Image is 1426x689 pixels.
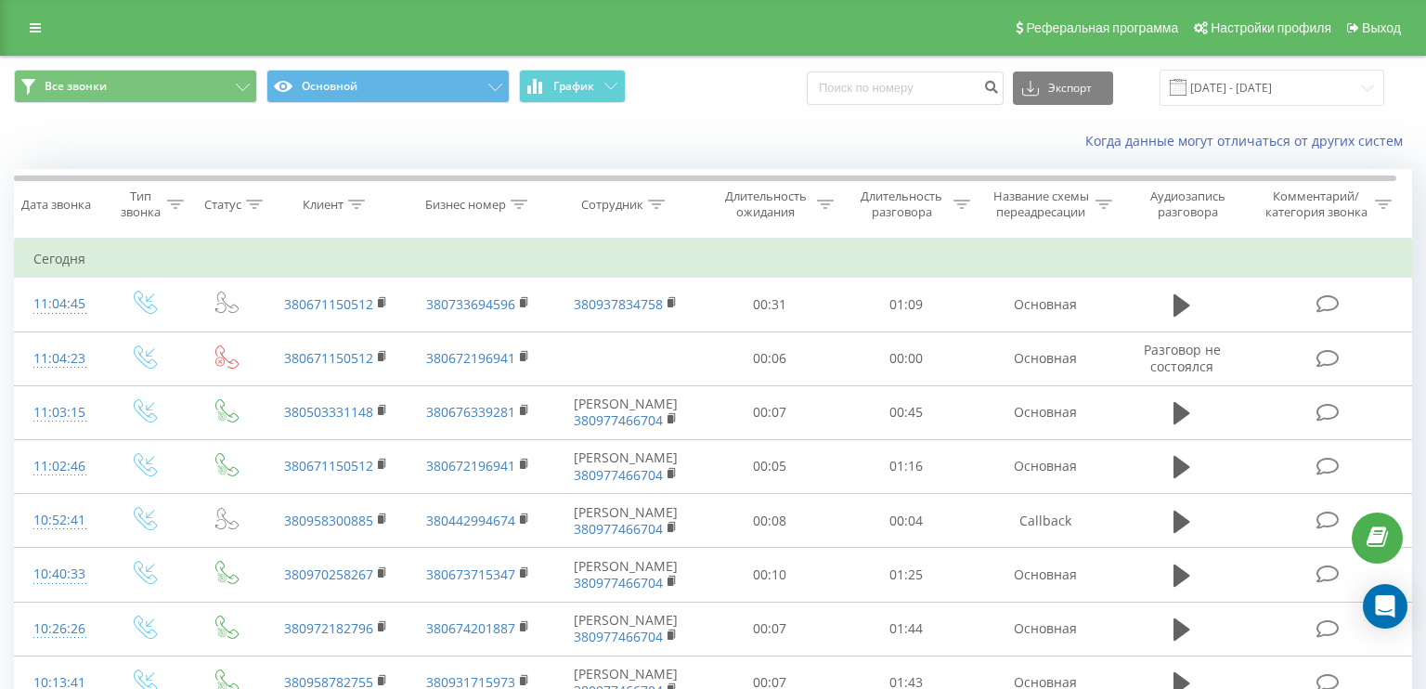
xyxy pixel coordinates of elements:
[33,502,84,539] div: 10:52:41
[992,188,1091,220] div: Название схемы переадресации
[975,602,1117,656] td: Основная
[1085,132,1412,149] a: Когда данные могут отличаться от других систем
[14,70,257,103] button: Все звонки
[838,439,975,493] td: 01:16
[45,79,107,94] span: Все звонки
[284,512,373,529] a: 380958300885
[426,349,515,367] a: 380672196941
[702,602,838,656] td: 00:07
[702,278,838,331] td: 00:31
[21,197,91,213] div: Дата звонка
[284,349,373,367] a: 380671150512
[303,197,344,213] div: Клиент
[975,494,1117,548] td: Callback
[838,385,975,439] td: 00:45
[549,602,702,656] td: [PERSON_NAME]
[975,278,1117,331] td: Основная
[975,331,1117,385] td: Основная
[574,295,663,313] a: 380937834758
[426,512,515,529] a: 380442994674
[719,188,812,220] div: Длительность ожидания
[426,565,515,583] a: 380673715347
[549,548,702,602] td: [PERSON_NAME]
[975,439,1117,493] td: Основная
[838,548,975,602] td: 01:25
[574,411,663,429] a: 380977466704
[204,197,241,213] div: Статус
[574,628,663,645] a: 380977466704
[838,331,975,385] td: 00:00
[426,619,515,637] a: 380674201887
[33,556,84,592] div: 10:40:33
[838,494,975,548] td: 00:04
[702,439,838,493] td: 00:05
[549,494,702,548] td: [PERSON_NAME]
[1026,20,1178,35] span: Реферальная программа
[838,278,975,331] td: 01:09
[33,448,84,485] div: 11:02:46
[574,574,663,591] a: 380977466704
[425,197,506,213] div: Бизнес номер
[118,188,162,220] div: Тип звонка
[284,457,373,474] a: 380671150512
[284,295,373,313] a: 380671150512
[1144,341,1221,375] span: Разговор не состоялся
[284,403,373,421] a: 380503331148
[553,80,594,93] span: График
[1262,188,1370,220] div: Комментарий/категория звонка
[838,602,975,656] td: 01:44
[807,71,1004,105] input: Поиск по номеру
[1134,188,1243,220] div: Аудиозапись разговора
[702,331,838,385] td: 00:06
[975,548,1117,602] td: Основная
[266,70,510,103] button: Основной
[519,70,626,103] button: График
[1363,584,1407,629] div: Open Intercom Messenger
[975,385,1117,439] td: Основная
[426,403,515,421] a: 380676339281
[702,548,838,602] td: 00:10
[1211,20,1331,35] span: Настройки профиля
[1013,71,1113,105] button: Экспорт
[574,520,663,538] a: 380977466704
[581,197,643,213] div: Сотрудник
[549,439,702,493] td: [PERSON_NAME]
[15,240,1412,278] td: Сегодня
[33,341,84,377] div: 11:04:23
[855,188,949,220] div: Длительность разговора
[549,385,702,439] td: [PERSON_NAME]
[574,466,663,484] a: 380977466704
[284,619,373,637] a: 380972182796
[33,395,84,431] div: 11:03:15
[1362,20,1401,35] span: Выход
[33,611,84,647] div: 10:26:26
[284,565,373,583] a: 380970258267
[702,385,838,439] td: 00:07
[33,286,84,322] div: 11:04:45
[426,457,515,474] a: 380672196941
[426,295,515,313] a: 380733694596
[702,494,838,548] td: 00:08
